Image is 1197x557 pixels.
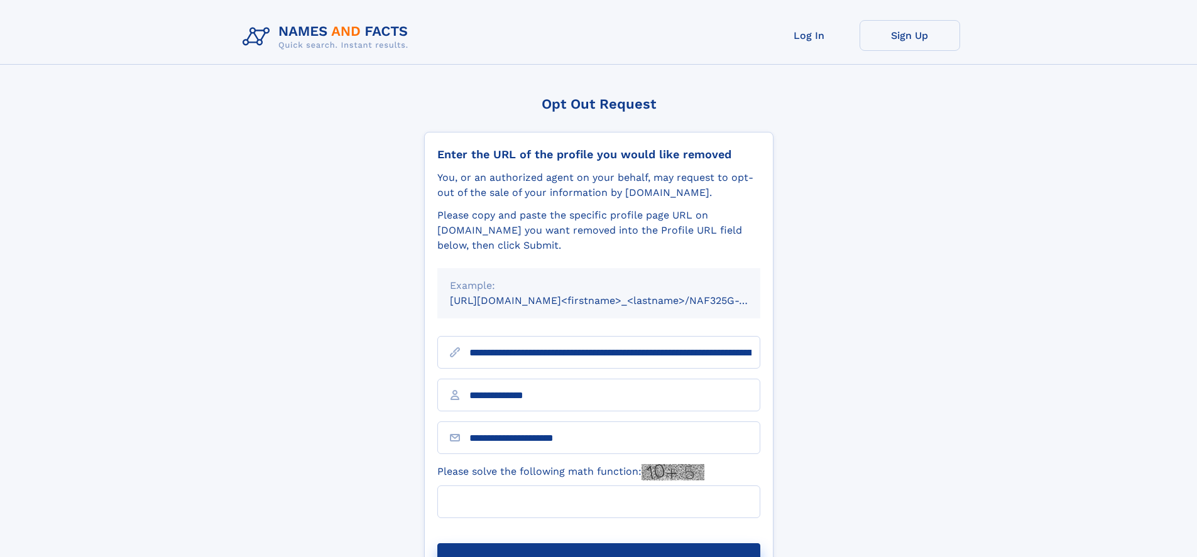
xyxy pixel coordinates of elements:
div: You, or an authorized agent on your behalf, may request to opt-out of the sale of your informatio... [437,170,760,200]
div: Example: [450,278,748,293]
div: Please copy and paste the specific profile page URL on [DOMAIN_NAME] you want removed into the Pr... [437,208,760,253]
div: Enter the URL of the profile you would like removed [437,148,760,161]
img: Logo Names and Facts [238,20,418,54]
a: Log In [759,20,860,51]
div: Opt Out Request [424,96,773,112]
small: [URL][DOMAIN_NAME]<firstname>_<lastname>/NAF325G-xxxxxxxx [450,295,784,306]
a: Sign Up [860,20,960,51]
label: Please solve the following math function: [437,464,704,480]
